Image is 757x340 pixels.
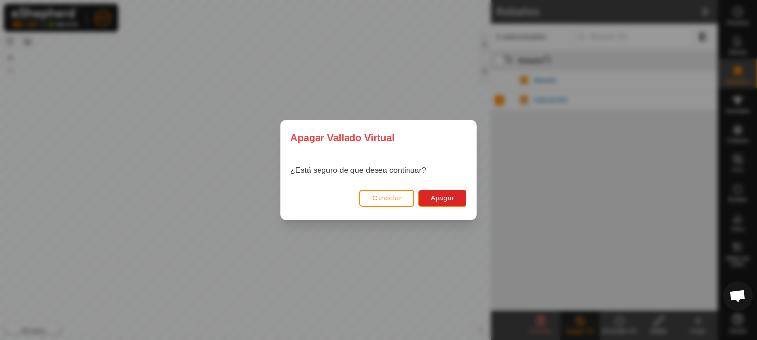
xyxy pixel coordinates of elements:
[291,165,426,176] p: ¿Está seguro de que desea continuar?
[372,194,402,202] span: Cancelar
[418,190,466,207] button: Apagar
[291,130,395,145] span: Apagar Vallado Virtual
[431,194,454,202] span: Apagar
[723,281,753,311] div: Chat abierto
[359,190,414,207] button: Cancelar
